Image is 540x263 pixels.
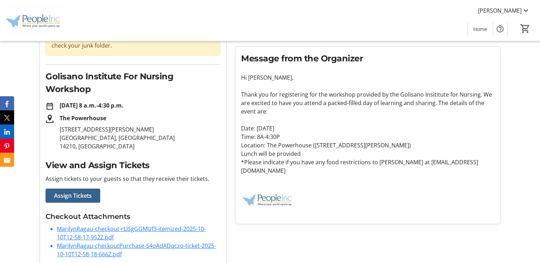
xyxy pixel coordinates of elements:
h3: Checkout Attachments [46,211,221,222]
p: Date: [DATE] [241,124,494,133]
span: Home [473,25,487,33]
img: People Inc. logo [241,183,298,215]
h2: Golisano Institute For Nursing Workshop [46,70,221,96]
a: MarilynRagau-checkoutPurchase-S4oAdADqczo-ticket-2025-10-10T12-58-18-666Z.pdf [57,242,216,258]
button: Help [493,22,507,36]
p: Assign tickets to your guests so that they receive their tickets. [46,175,221,183]
strong: The Powerhouse [60,114,106,122]
strong: [DATE] 8 a.m.-4:30 p.m. [60,102,124,109]
a: Assign Tickets [46,189,100,203]
h2: View and Assign Tickets [46,159,221,172]
span: [PERSON_NAME] [478,6,522,15]
button: Cart [519,22,532,35]
h2: Message from the Organizer [241,52,494,65]
a: MarilynRagau-checkout-rLlSgGGMUf3-itemized-2025-10-10T12-58-17-952Z.pdf [57,225,206,241]
span: Assign Tickets [54,191,92,200]
p: Time: 8A-4:30P [241,133,494,141]
p: *Please indicate if you have any food restrictions to [PERSON_NAME] at [EMAIL_ADDRESS][DOMAIN_NAME] [241,158,494,175]
p: Hi [PERSON_NAME], [241,73,494,82]
button: [PERSON_NAME] [472,5,536,16]
p: Thank you for registering for the workshop provided by the Golisano Insititute for Nursing. We ar... [241,90,494,116]
p: Location: The Powerhouse ([STREET_ADDRESS][PERSON_NAME]) [241,141,494,149]
p: Lunch will be provided [241,149,494,158]
p: [STREET_ADDRESS][PERSON_NAME] [GEOGRAPHIC_DATA], [GEOGRAPHIC_DATA] 14210, [GEOGRAPHIC_DATA] [60,125,221,151]
a: Home [468,23,493,36]
div: If you do not receive your receipt within 20 minutes, please check your junk folder. [46,27,221,56]
mat-icon: date_range [46,102,54,110]
img: People Inc.'s Logo [4,3,67,38]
